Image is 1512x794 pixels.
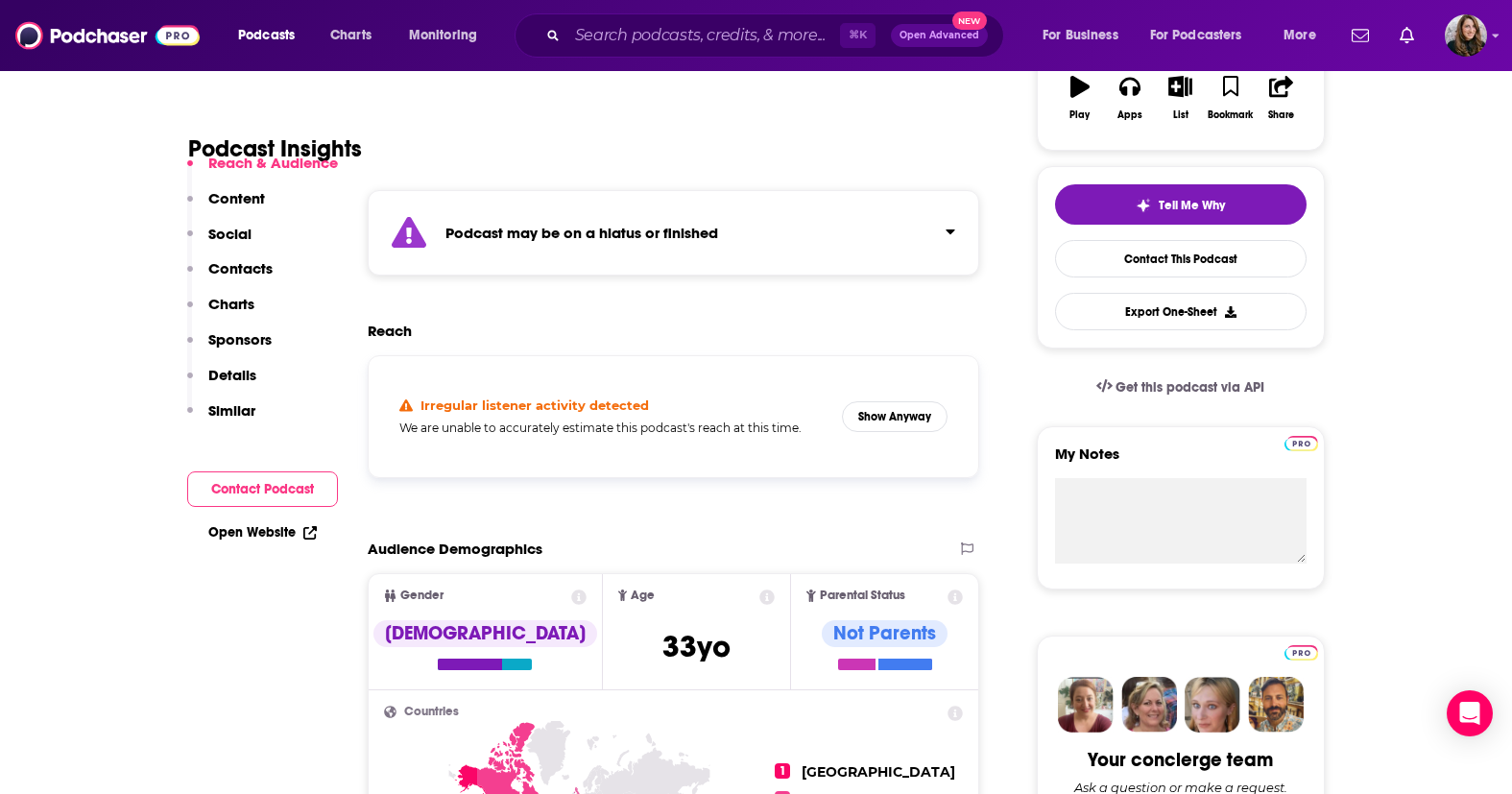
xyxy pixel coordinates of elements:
[631,589,655,602] span: Age
[330,22,372,49] span: Charts
[1043,22,1118,49] span: For Business
[396,20,502,51] button: open menu
[404,706,459,718] span: Countries
[15,17,200,54] img: Podchaser - Follow, Share and Rate Podcasts
[187,471,338,507] button: Contact Podcast
[1445,14,1487,57] button: Show profile menu
[775,763,790,779] span: 1
[1058,677,1114,733] img: Sydney Profile
[1270,20,1340,51] button: open menu
[1284,436,1318,451] img: Podchaser Pro
[1284,22,1316,49] span: More
[891,24,988,47] button: Open AdvancedNew
[820,589,905,602] span: Parental Status
[373,620,597,647] div: [DEMOGRAPHIC_DATA]
[400,589,444,602] span: Gender
[1447,690,1493,736] div: Open Intercom Messenger
[1284,642,1318,661] a: Pro website
[318,20,383,51] a: Charts
[822,620,948,647] div: Not Parents
[567,20,840,51] input: Search podcasts, credits, & more...
[1344,19,1377,52] a: Show notifications dropdown
[1185,677,1240,733] img: Jules Profile
[225,20,320,51] button: open menu
[1150,22,1242,49] span: For Podcasters
[900,31,979,40] span: Open Advanced
[1055,445,1307,478] label: My Notes
[1445,14,1487,57] img: User Profile
[1284,433,1318,451] a: Pro website
[1121,677,1177,733] img: Barbara Profile
[368,540,542,558] h2: Audience Demographics
[802,763,955,781] span: [GEOGRAPHIC_DATA]
[1445,14,1487,57] span: Logged in as spectaclecreative
[208,524,317,541] a: Open Website
[1088,748,1273,772] div: Your concierge team
[1392,19,1422,52] a: Show notifications dropdown
[1248,677,1304,733] img: Jon Profile
[409,22,477,49] span: Monitoring
[1029,20,1142,51] button: open menu
[952,12,987,30] span: New
[662,628,731,665] span: 33 yo
[238,22,295,49] span: Podcasts
[1284,645,1318,661] img: Podchaser Pro
[1138,20,1270,51] button: open menu
[840,23,876,48] span: ⌘ K
[533,13,1022,58] div: Search podcasts, credits, & more...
